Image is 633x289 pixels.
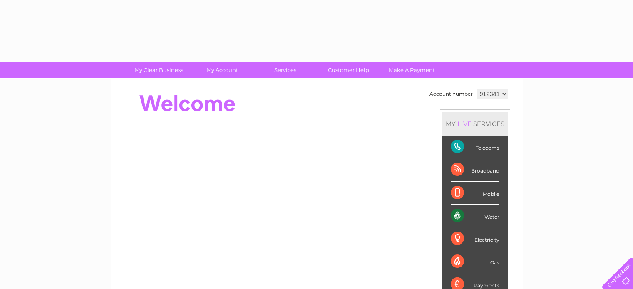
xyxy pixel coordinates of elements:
[188,62,256,78] a: My Account
[451,158,499,181] div: Broadband
[442,112,508,136] div: MY SERVICES
[451,250,499,273] div: Gas
[456,120,473,128] div: LIVE
[124,62,193,78] a: My Clear Business
[451,227,499,250] div: Electricity
[314,62,383,78] a: Customer Help
[251,62,320,78] a: Services
[427,87,475,101] td: Account number
[451,182,499,205] div: Mobile
[451,136,499,158] div: Telecoms
[377,62,446,78] a: Make A Payment
[451,205,499,227] div: Water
